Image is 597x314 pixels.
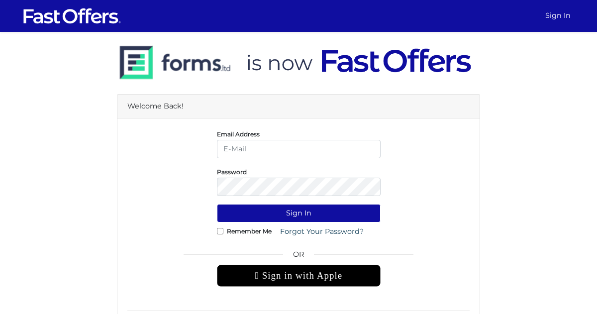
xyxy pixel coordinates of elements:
[541,6,575,25] a: Sign In
[217,133,260,135] label: Email Address
[217,265,381,287] div: Sign in with Apple
[217,249,381,265] span: OR
[227,230,272,232] label: Remember Me
[217,140,381,158] input: E-Mail
[274,222,370,241] a: Forgot Your Password?
[217,204,381,222] button: Sign In
[217,171,247,173] label: Password
[117,95,480,118] div: Welcome Back!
